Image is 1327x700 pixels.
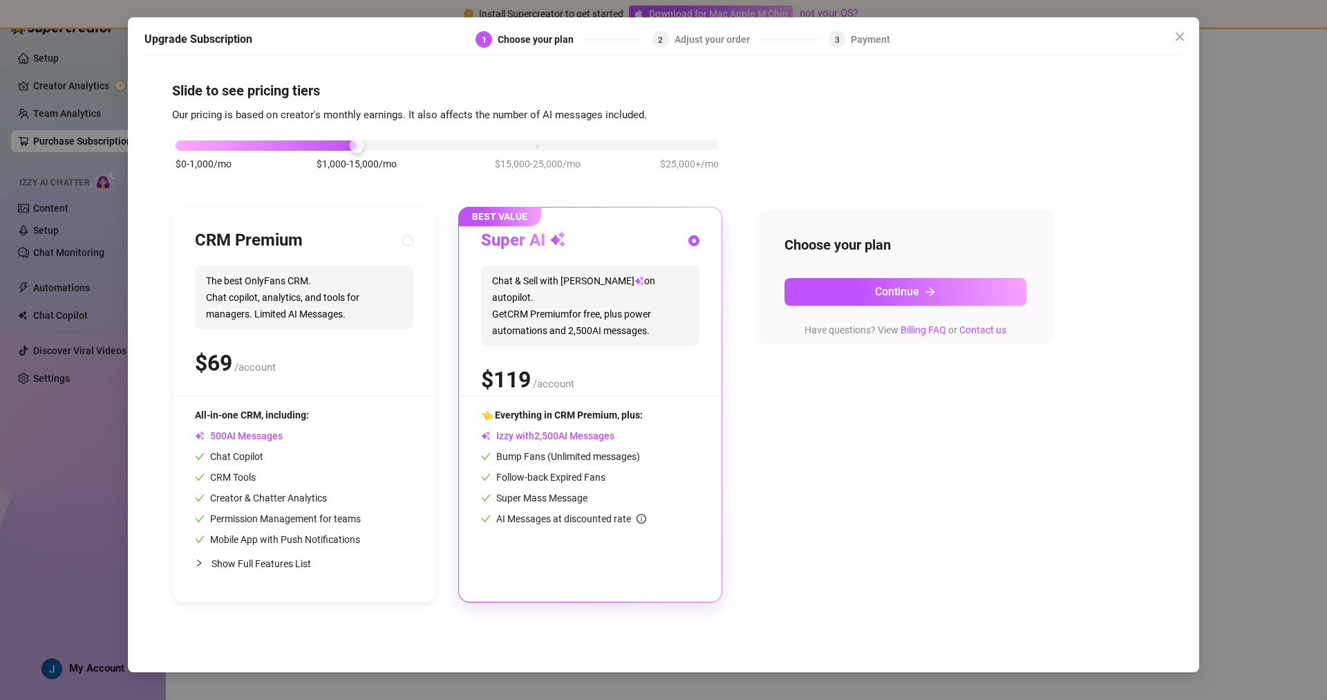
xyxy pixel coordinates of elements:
[1169,26,1191,48] button: Close
[835,35,840,45] span: 3
[875,286,919,299] span: Continue
[317,156,397,172] span: $1,000-15,000/mo
[481,266,699,346] span: Chat & Sell with [PERSON_NAME] on autopilot. Get CRM Premium for free, plus power automations and...
[675,31,758,48] div: Adjust your order
[959,324,1006,335] a: Contact us
[1169,31,1191,42] span: Close
[481,452,491,461] span: check
[195,472,256,483] span: CRM Tools
[195,493,205,503] span: check
[195,452,205,461] span: check
[658,35,663,45] span: 2
[211,558,311,569] span: Show Full Features List
[925,286,936,297] span: arrow-right
[195,266,413,329] span: The best OnlyFans CRM. Chat copilot, analytics, and tools for managers. Limited AI Messages.
[481,230,566,252] h3: Super AI
[481,430,614,441] span: Izzy with AI Messages
[172,109,647,121] span: Our pricing is based on creator's monthly earnings. It also affects the number of AI messages inc...
[481,493,491,503] span: check
[481,514,491,524] span: check
[481,367,531,393] span: $
[784,278,1026,306] button: Continuearrow-right
[804,324,1006,335] span: Have questions? View or
[176,156,232,172] span: $0-1,000/mo
[195,514,205,524] span: check
[195,535,205,544] span: check
[172,81,1155,100] h4: Slide to see pricing tiers
[195,534,360,545] span: Mobile App with Push Notifications
[481,472,605,483] span: Follow-back Expired Fans
[195,430,283,441] span: AI Messages
[482,35,487,45] span: 1
[481,472,491,482] span: check
[195,547,413,580] div: Show Full Features List
[195,492,327,504] span: Creator & Chatter Analytics
[851,31,890,48] div: Payment
[495,156,581,172] span: $15,000-25,000/mo
[660,156,719,172] span: $25,000+/mo
[195,409,309,421] span: All-in-one CRM, including:
[195,513,361,524] span: Permission Management for teams
[195,230,303,252] h3: CRM Premium
[481,451,640,462] span: Bump Fans (Unlimited messages)
[195,472,205,482] span: check
[195,559,203,567] span: collapsed
[901,324,946,335] a: Billing FAQ
[144,31,252,48] h5: Upgrade Subscription
[195,451,263,462] span: Chat Copilot
[533,378,574,390] span: /account
[481,492,587,504] span: Super Mass Message
[1174,31,1185,42] span: close
[637,514,646,524] span: info-circle
[234,361,276,374] span: /account
[784,235,1026,255] h4: Choose your plan
[498,31,582,48] div: Choose your plan
[481,409,643,421] span: 👈 Everything in CRM Premium, plus:
[195,350,232,376] span: $
[496,513,646,524] span: AI Messages at discounted rate
[458,207,541,226] span: BEST VALUE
